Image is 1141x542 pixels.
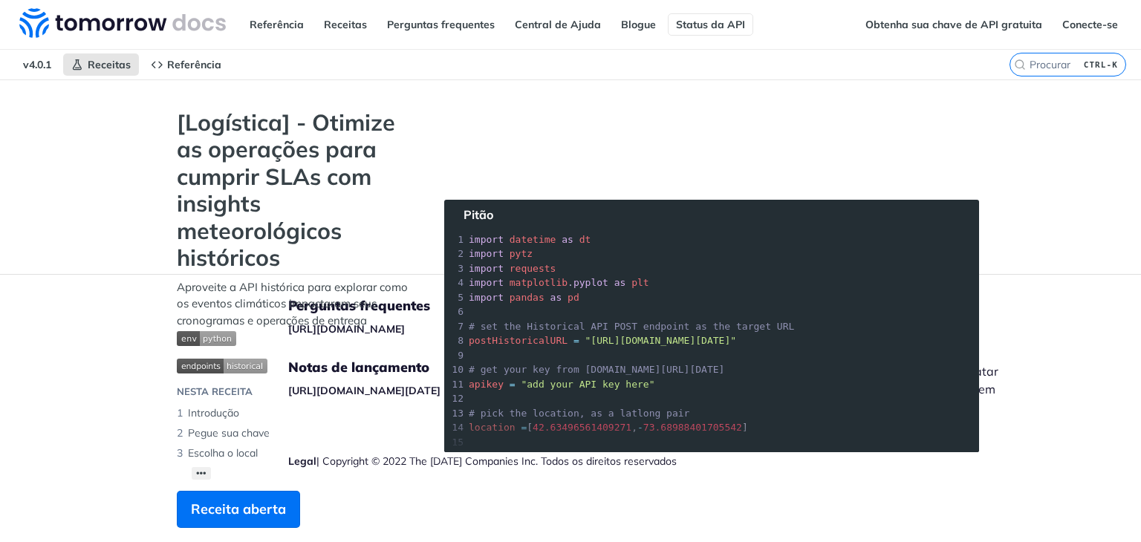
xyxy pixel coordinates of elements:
font: Escolha o local [188,446,258,460]
font: v4.0.1 [23,58,51,71]
span: Expandir imagem [177,357,415,374]
font: Perguntas frequentes [387,18,495,31]
kbd: CTRL-K [1080,57,1122,72]
font: Aproveite a API histórica para explorar como os eventos climáticos impactaram seus cronogramas e ... [177,280,408,327]
font: Referência [167,58,221,71]
a: Receitas [316,13,375,36]
font: Status da API [676,18,745,31]
font: [Logística] - Otimize as operações para cumprir SLAs com insights meteorológicos históricos [177,108,395,272]
img: ponto final [177,359,267,373]
svg: Procurar [1014,59,1026,71]
a: Referência [241,13,312,36]
a: Receitas [63,53,139,76]
span: Expandir imagem [177,330,236,344]
font: Receitas [324,18,367,31]
font: Blogue [621,18,656,31]
a: Conecte-se [1054,13,1126,36]
a: Obtenha sua chave de API gratuita [857,13,1050,36]
font: ••• [196,468,207,479]
a: Referência [143,53,230,76]
button: ••• [192,467,211,480]
img: ambiente [177,331,236,346]
font: Receitas [88,58,131,71]
a: Status da API [668,13,753,36]
font: Pegue sua chave [188,426,270,440]
font: Conecte-se [1062,18,1118,31]
button: Receita aberta [177,491,300,528]
a: Central de Ajuda [507,13,609,36]
font: Obtenha sua chave de API gratuita [865,18,1042,31]
font: Central de Ajuda [515,18,601,31]
a: Blogue [613,13,664,36]
img: Documentação da API do clima do Tomorrow.io [19,8,226,38]
font: Introdução [188,406,239,419]
font: NESTA RECEITA [177,385,253,397]
font: Referência [250,18,304,31]
a: Perguntas frequentes [379,13,503,36]
font: Receita aberta [191,500,286,517]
